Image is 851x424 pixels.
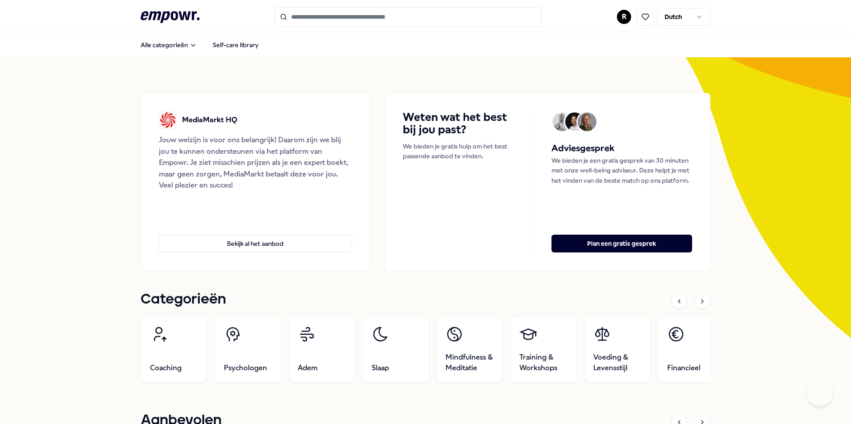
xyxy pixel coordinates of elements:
[134,36,204,54] button: Alle categorieën
[275,7,542,27] input: Search for products, categories or subcategories
[551,235,692,252] button: Plan een gratis gesprek
[403,141,515,161] p: We bieden je gratis hulp om het best passende aanbod te vinden.
[159,220,352,252] a: Bekijk al het aanbod
[141,288,226,311] h1: Categorieën
[510,316,577,383] a: Training & Workshops
[403,111,515,136] h4: Weten wat het best bij jou past?
[134,36,266,54] nav: Main
[288,316,355,383] a: Adem
[551,156,692,185] p: We bieden je een gratis gesprek van 30 minuten met onze well-being adviseur. Deze helpt je met he...
[372,363,389,373] span: Slaap
[362,316,429,383] a: Slaap
[150,363,182,373] span: Coaching
[578,112,596,131] img: Avatar
[553,112,571,131] img: Avatar
[141,316,207,383] a: Coaching
[446,352,494,373] span: Mindfulness & Meditatie
[593,352,641,373] span: Voeding & Levensstijl
[224,363,267,373] span: Psychologen
[159,111,177,129] img: MediaMarkt HQ
[182,114,237,126] p: MediaMarkt HQ
[159,235,352,252] button: Bekijk al het aanbod
[436,316,503,383] a: Mindfulness & Meditatie
[584,316,651,383] a: Voeding & Levensstijl
[667,363,701,373] span: Financieel
[806,380,833,406] iframe: Help Scout Beacon - Open
[206,36,266,54] a: Self-care library
[617,10,631,24] button: R
[298,363,317,373] span: Adem
[159,134,352,191] div: Jouw welzijn is voor ons belangrijk! Daarom zijn we blij jou te kunnen ondersteunen via het platf...
[551,141,692,156] h5: Adviesgesprek
[565,112,584,131] img: Avatar
[215,316,281,383] a: Psychologen
[519,352,567,373] span: Training & Workshops
[658,316,725,383] a: Financieel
